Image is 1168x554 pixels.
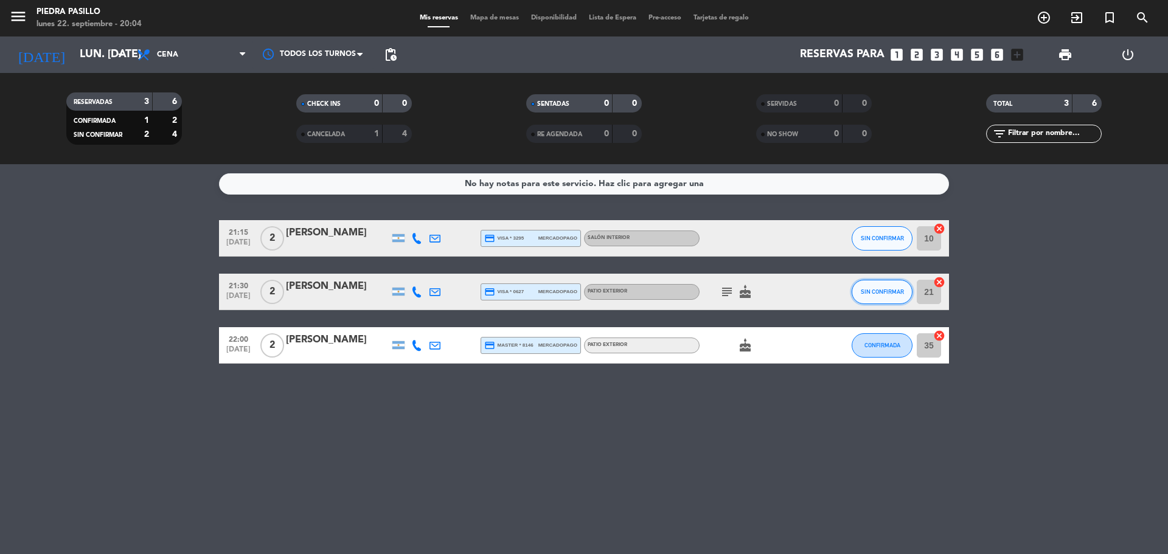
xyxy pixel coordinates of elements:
span: Reservas para [800,49,885,61]
span: mercadopago [538,234,577,242]
i: arrow_drop_down [113,47,128,62]
span: CONFIRMADA [864,342,900,348]
strong: 0 [604,99,609,108]
i: cancel [933,330,945,342]
strong: 2 [144,130,149,139]
input: Filtrar por nombre... [1007,127,1101,140]
strong: 0 [604,130,609,138]
span: 22:00 [223,331,254,345]
span: SIN CONFIRMAR [861,288,904,295]
button: SIN CONFIRMAR [852,280,912,304]
i: looks_one [889,47,905,63]
span: Patio Exterior [588,289,627,294]
span: master * 8146 [484,340,534,351]
span: pending_actions [383,47,398,62]
div: Piedra Pasillo [36,6,142,18]
i: credit_card [484,286,495,297]
span: NO SHOW [767,131,798,137]
i: looks_two [909,47,925,63]
i: looks_5 [969,47,985,63]
i: cake [738,285,753,299]
strong: 4 [402,130,409,138]
span: mercadopago [538,341,577,349]
strong: 1 [374,130,379,138]
span: SIN CONFIRMAR [74,132,122,138]
span: [DATE] [223,238,254,252]
span: CONFIRMADA [74,118,116,124]
i: looks_4 [949,47,965,63]
strong: 0 [862,99,869,108]
i: credit_card [484,233,495,244]
i: menu [9,7,27,26]
i: credit_card [484,340,495,351]
span: visa * 3295 [484,233,524,244]
span: Disponibilidad [525,15,583,21]
span: 2 [260,226,284,251]
span: print [1058,47,1072,62]
strong: 0 [402,99,409,108]
strong: 6 [172,97,179,106]
i: exit_to_app [1069,10,1084,25]
span: mercadopago [538,288,577,296]
span: SENTADAS [537,101,569,107]
i: [DATE] [9,41,74,68]
span: Cena [157,50,178,59]
span: visa * 0627 [484,286,524,297]
i: add_box [1009,47,1025,63]
strong: 3 [144,97,149,106]
span: SERVIDAS [767,101,797,107]
strong: 3 [1064,99,1069,108]
span: Salón Interior [588,235,630,240]
strong: 0 [862,130,869,138]
span: RESERVADAS [74,99,113,105]
i: add_circle_outline [1037,10,1051,25]
i: cancel [933,276,945,288]
strong: 1 [144,116,149,125]
i: search [1135,10,1150,25]
i: turned_in_not [1102,10,1117,25]
span: SIN CONFIRMAR [861,235,904,241]
div: No hay notas para este servicio. Haz clic para agregar una [465,177,704,191]
strong: 0 [632,130,639,138]
span: Mis reservas [414,15,464,21]
strong: 0 [834,130,839,138]
span: TOTAL [993,101,1012,107]
div: [PERSON_NAME] [286,279,389,294]
span: CHECK INS [307,101,341,107]
button: menu [9,7,27,30]
i: subject [720,285,734,299]
strong: 4 [172,130,179,139]
span: Lista de Espera [583,15,642,21]
span: Patio Exterior [588,342,627,347]
div: lunes 22. septiembre - 20:04 [36,18,142,30]
i: cake [738,338,753,353]
div: [PERSON_NAME] [286,332,389,348]
strong: 0 [632,99,639,108]
span: RE AGENDADA [537,131,582,137]
span: Mapa de mesas [464,15,525,21]
button: CONFIRMADA [852,333,912,358]
strong: 6 [1092,99,1099,108]
i: power_settings_new [1121,47,1135,62]
strong: 0 [374,99,379,108]
span: 21:30 [223,278,254,292]
span: 21:15 [223,224,254,238]
div: LOG OUT [1096,36,1159,73]
strong: 0 [834,99,839,108]
i: cancel [933,223,945,235]
span: [DATE] [223,292,254,306]
strong: 2 [172,116,179,125]
i: filter_list [992,126,1007,141]
span: Tarjetas de regalo [687,15,755,21]
i: looks_3 [929,47,945,63]
button: SIN CONFIRMAR [852,226,912,251]
div: [PERSON_NAME] [286,225,389,241]
span: CANCELADA [307,131,345,137]
span: 2 [260,280,284,304]
span: [DATE] [223,345,254,359]
span: Pre-acceso [642,15,687,21]
i: looks_6 [989,47,1005,63]
span: 2 [260,333,284,358]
